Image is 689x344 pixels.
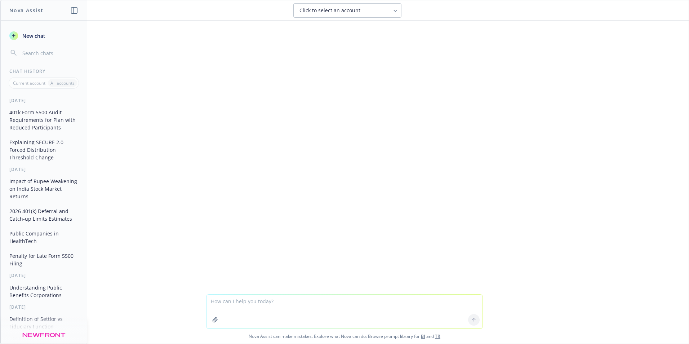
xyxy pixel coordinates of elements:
[6,205,81,225] button: 2026 401(k) Deferral and Catch-up Limits Estimates
[6,228,81,247] button: Public Companies in HealthTech
[6,250,81,269] button: Penalty for Late Form 5500 Filing
[9,6,43,14] h1: Nova Assist
[13,80,45,86] p: Current account
[6,106,81,133] button: 401k Form 5500 Audit Requirements for Plan with Reduced Participants
[1,304,87,310] div: [DATE]
[6,282,81,301] button: Understanding Public Benefits Corporations
[435,333,440,339] a: TR
[6,313,81,332] button: Definition of Settlor vs Fiduciary Function
[299,7,360,14] span: Click to select an account
[6,29,81,42] button: New chat
[293,3,401,18] button: Click to select an account
[6,175,81,202] button: Impact of Rupee Weakening on India Stock Market Returns
[6,136,81,163] button: Explaining SECURE 2.0 Forced Distribution Threshold Change
[421,333,425,339] a: BI
[1,272,87,278] div: [DATE]
[50,80,75,86] p: All accounts
[1,68,87,74] div: Chat History
[1,335,87,341] div: [DATE]
[1,97,87,103] div: [DATE]
[21,32,45,40] span: New chat
[3,329,686,344] span: Nova Assist can make mistakes. Explore what Nova can do: Browse prompt library for and
[21,48,78,58] input: Search chats
[1,166,87,172] div: [DATE]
